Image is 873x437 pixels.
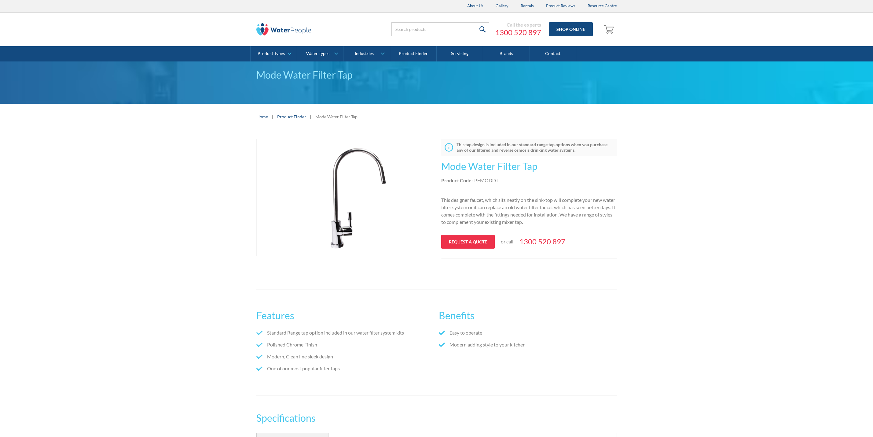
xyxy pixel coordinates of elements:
li: One of our most popular filter taps [256,365,434,372]
p: or call [501,238,513,245]
div: Mode Water Filter Tap [256,68,617,82]
div: This tap design is included in our standard range tap options when you purchase any of our filter... [457,142,614,153]
li: Modern, Clean line sleek design [256,353,434,360]
img: shopping cart [604,24,615,34]
a: 1300 520 897 [495,28,541,37]
p: This designer faucet, which sits neatly on the sink-top will complete your new water filter syste... [441,196,617,226]
h1: Mode Water Filter Tap [441,159,617,174]
a: Industries [343,46,390,61]
div: Mode Water Filter Tap [315,113,358,120]
div: | [271,113,274,120]
h3: Specifications [256,411,617,425]
a: Shop Online [549,22,593,36]
li: Modern adding style to your kitchen [439,341,617,348]
img: Mode Water Filter Tap [257,139,432,256]
a: Product Finder [390,46,437,61]
input: Search products [391,22,489,36]
div: | [309,113,312,120]
a: open lightbox [256,139,432,256]
div: Call the experts [495,22,541,28]
h2: Benefits [439,308,617,323]
div: Product Types [258,51,285,56]
div: Industries [355,51,374,56]
li: Easy to operate [439,329,617,336]
a: Water Types [297,46,343,61]
a: Product Types [251,46,297,61]
h2: Features [256,308,434,323]
a: 1300 520 897 [519,236,565,247]
a: Open cart [602,22,617,37]
a: Home [256,113,268,120]
li: Polished Chrome Finish [256,341,434,348]
a: Brands [483,46,530,61]
iframe: podium webchat widget bubble [812,406,873,437]
a: Contact [530,46,576,61]
div: PFMODDT [474,177,498,184]
a: Servicing [437,46,483,61]
img: The Water People [256,23,311,35]
strong: Product Code: [441,177,473,183]
a: Product Finder [277,113,306,120]
div: Water Types [306,51,329,56]
a: Request a quote [441,235,495,249]
li: Standard Range tap option included in our water filter system kits [256,329,434,336]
